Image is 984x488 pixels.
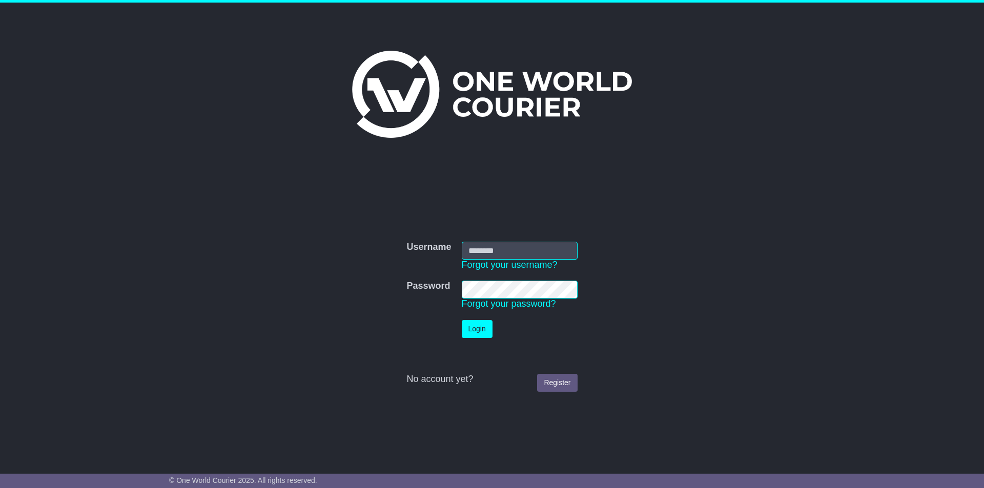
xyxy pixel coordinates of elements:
a: Register [537,374,577,392]
label: Username [406,242,451,253]
a: Forgot your password? [462,299,556,309]
button: Login [462,320,493,338]
span: © One World Courier 2025. All rights reserved. [169,476,317,484]
img: One World [352,51,632,138]
a: Forgot your username? [462,260,558,270]
label: Password [406,281,450,292]
div: No account yet? [406,374,577,385]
